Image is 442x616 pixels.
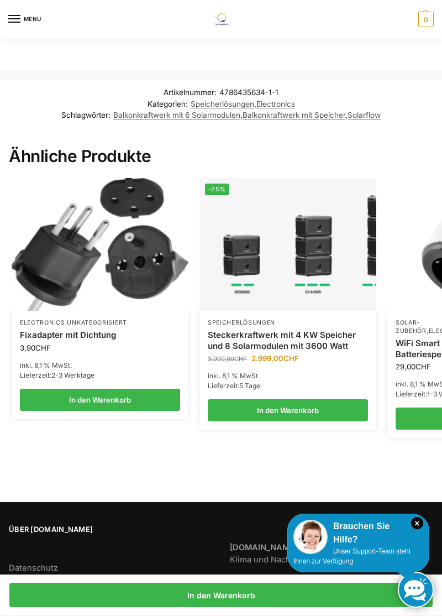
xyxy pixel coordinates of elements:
[8,11,41,28] button: Menu
[9,146,433,167] h2: Ähnliche Produkte
[199,178,376,311] img: Steckerkraftwerk mit 4 KW Speicher und 8 Solarmodulen mit 3600 Watt
[256,100,295,108] a: Electronics
[396,362,431,371] bdi: 29,00
[415,12,434,27] nav: Cart contents
[208,399,368,421] a: In den Warenkorb legen: „Steckerkraftwerk mit 4 KW Speicher und 8 Solarmodulen mit 3600 Watt“
[9,524,212,535] span: Über [DOMAIN_NAME]
[239,382,260,390] span: 5 Tage
[20,371,94,379] span: Lieferzeit:
[415,362,431,371] span: CHF
[293,520,423,546] div: Brauchen Sie Hilfe?
[243,111,345,119] a: Balkonkraftwerk mit Speicher
[208,382,260,390] span: Lieferzeit:
[234,355,247,363] span: CHF
[208,319,275,326] a: Speicherlösungen
[67,319,127,326] a: Unkategorisiert
[199,178,376,311] a: -25%Steckerkraftwerk mit 4 KW Speicher und 8 Solarmodulen mit 3600 Watt
[418,12,434,27] span: 0
[293,520,328,554] img: Customer service
[348,111,381,119] a: Solarflow
[283,354,299,363] span: CHF
[208,330,368,351] a: Steckerkraftwerk mit 4 KW Speicher und 8 Solarmodulen mit 3600 Watt
[35,343,51,352] span: CHF
[4,87,438,98] span: Artikelnummer:
[4,109,438,121] span: Schlagwörter: , ,
[396,319,427,335] a: Solar-Zubehör
[208,371,368,381] p: inkl. 8,1 % MwSt.
[293,547,411,565] span: Unser Support-Team steht Ihnen zur Verfügung
[20,343,51,352] bdi: 3,90
[20,389,180,411] a: In den Warenkorb legen: „Fixadapter mit Dichtung“
[113,111,240,119] a: Balkonkraftwerk mit 6 Solarmodulen
[4,98,438,109] span: Kategorien: ,
[230,542,418,565] a: [DOMAIN_NAME]: Nachrichten rund um Umwelt, Klima und Nachhaltigkeit
[20,330,180,341] a: Fixadapter mit Dichtung
[12,178,188,311] img: Fixadapter mit Dichtung
[20,319,65,326] a: Electronics
[20,319,180,327] p: ,
[251,354,299,363] bdi: 2.999,00
[208,13,234,25] img: Solaranlagen, Speicheranlagen und Energiesparprodukte
[415,12,434,27] a: 0
[51,371,94,379] span: 2-3 Werktage
[208,355,247,363] bdi: 3.999,00
[20,361,180,370] p: inkl. 8,1 % MwSt.
[230,542,297,552] strong: [DOMAIN_NAME]
[219,88,278,97] span: 4786435634-1-1
[9,563,58,573] a: Datenschutz
[191,100,254,108] a: Speicherlösungen
[411,517,423,529] i: Schließen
